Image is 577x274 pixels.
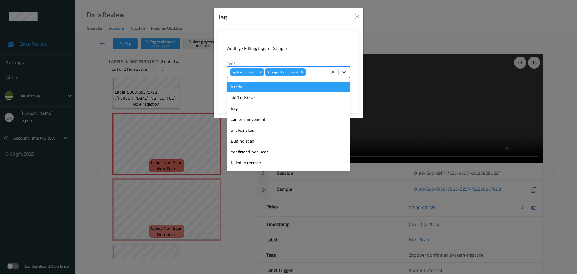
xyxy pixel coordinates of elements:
label: Tags [227,61,236,66]
div: Remove system-mistake [257,68,264,76]
div: bags [227,103,350,114]
div: hands [227,82,350,92]
div: camera movement [227,114,350,125]
div: staff mistake [227,92,350,103]
button: Close [353,12,361,21]
div: Bug-no-scan [227,136,350,146]
div: product recovered [227,168,350,179]
div: system-mistake [230,68,257,76]
div: failed to recover [227,157,350,168]
div: confirmed-non-scan [227,146,350,157]
div: Adding / Editing tags for Sample [227,45,350,51]
div: Shopper Confirmed [265,68,299,76]
div: Remove Shopper Confirmed [299,68,306,76]
div: Tag [218,12,227,22]
div: unclear skus [227,125,350,136]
